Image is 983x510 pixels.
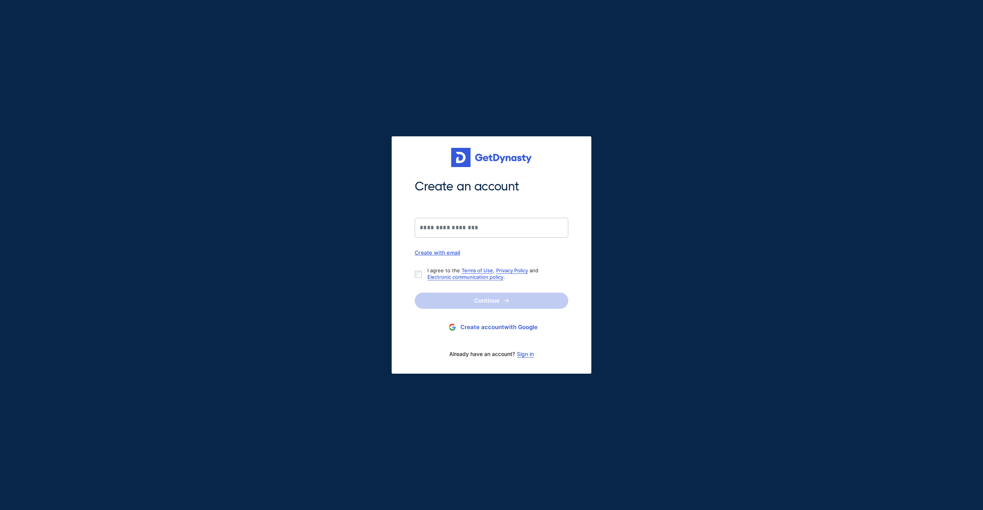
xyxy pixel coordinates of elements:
[517,351,534,357] a: Sign in
[496,267,528,273] a: Privacy Policy
[415,346,568,362] div: Already have an account?
[415,320,568,334] button: Create accountwith Google
[427,274,503,280] a: Electronic communication policy
[451,148,532,167] img: Get started for free with Dynasty Trust Company
[427,267,562,280] p: I agree to the , and .
[462,267,493,273] a: Terms of Use
[415,249,568,256] div: Create with email
[415,179,568,195] span: Create an account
